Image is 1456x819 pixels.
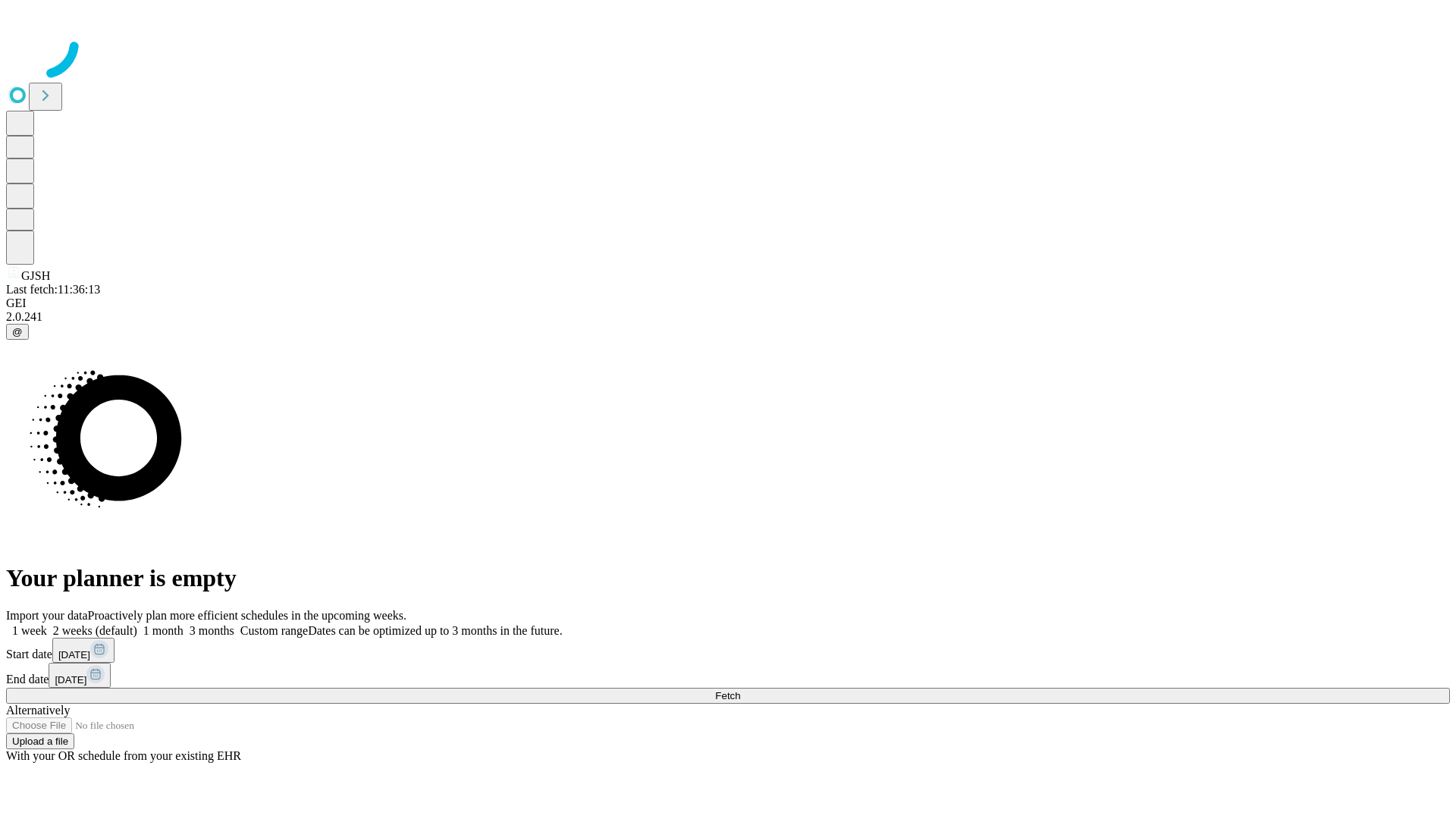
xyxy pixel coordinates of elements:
[308,624,562,637] span: Dates can be optimized up to 3 months in the future.
[240,624,308,637] span: Custom range
[52,638,115,663] button: [DATE]
[6,688,1450,704] button: Fetch
[715,690,740,701] span: Fetch
[88,609,406,622] span: Proactively plan more efficient schedules in the upcoming weeks.
[6,733,74,749] button: Upload a file
[6,283,100,296] span: Last fetch: 11:36:13
[12,624,47,637] span: 1 week
[6,324,29,340] button: @
[6,564,1450,592] h1: Your planner is empty
[12,326,23,337] span: @
[58,649,90,661] span: [DATE]
[6,704,70,717] span: Alternatively
[6,310,1450,324] div: 2.0.241
[6,297,1450,310] div: GEI
[143,624,184,637] span: 1 month
[55,674,86,686] span: [DATE]
[21,269,50,282] span: GJSH
[6,638,1450,663] div: Start date
[6,663,1450,688] div: End date
[53,624,137,637] span: 2 weeks (default)
[6,609,88,622] span: Import your data
[49,663,111,688] button: [DATE]
[190,624,234,637] span: 3 months
[6,749,241,762] span: With your OR schedule from your existing EHR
